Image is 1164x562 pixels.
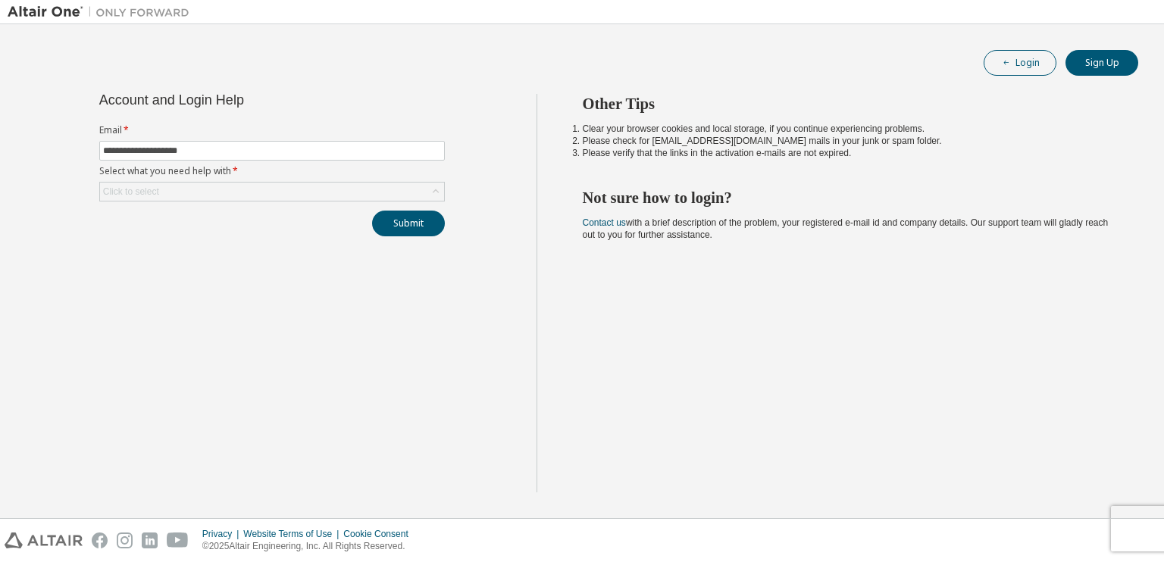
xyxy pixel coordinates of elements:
[583,188,1112,208] h2: Not sure how to login?
[92,532,108,548] img: facebook.svg
[583,217,1109,240] span: with a brief description of the problem, your registered e-mail id and company details. Our suppo...
[583,135,1112,147] li: Please check for [EMAIL_ADDRESS][DOMAIN_NAME] mails in your junk or spam folder.
[117,532,133,548] img: instagram.svg
[372,211,445,236] button: Submit
[1065,50,1138,76] button: Sign Up
[100,183,444,201] div: Click to select
[984,50,1056,76] button: Login
[103,186,159,198] div: Click to select
[8,5,197,20] img: Altair One
[202,540,418,553] p: © 2025 Altair Engineering, Inc. All Rights Reserved.
[243,528,343,540] div: Website Terms of Use
[343,528,417,540] div: Cookie Consent
[583,147,1112,159] li: Please verify that the links in the activation e-mails are not expired.
[167,532,189,548] img: youtube.svg
[99,94,376,106] div: Account and Login Help
[99,165,445,177] label: Select what you need help with
[142,532,158,548] img: linkedin.svg
[583,94,1112,114] h2: Other Tips
[99,124,445,136] label: Email
[5,532,83,548] img: altair_logo.svg
[202,528,243,540] div: Privacy
[583,123,1112,135] li: Clear your browser cookies and local storage, if you continue experiencing problems.
[583,217,626,228] a: Contact us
